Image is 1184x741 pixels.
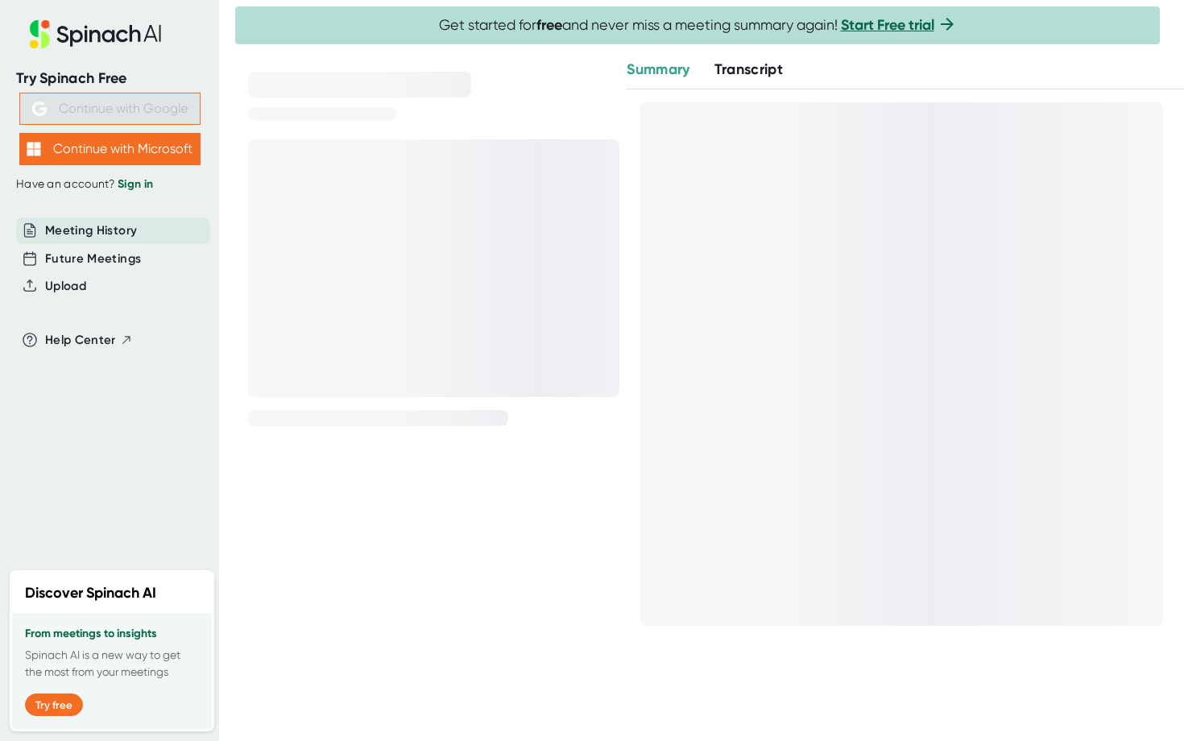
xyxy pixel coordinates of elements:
h2: Discover Spinach AI [25,582,156,604]
img: Aehbyd4JwY73AAAAAElFTkSuQmCC [32,101,47,116]
span: Get started for and never miss a meeting summary again! [439,16,957,35]
button: Upload [45,277,86,296]
button: Continue with Microsoft [19,133,201,165]
h3: From meetings to insights [25,627,199,640]
span: Summary [627,60,689,78]
button: Future Meetings [45,250,141,268]
button: Summary [627,59,689,81]
span: Transcript [714,60,784,78]
button: Transcript [714,59,784,81]
a: Sign in [118,177,153,191]
button: Try free [25,693,83,716]
span: Help Center [45,331,116,350]
button: Meeting History [45,221,137,240]
button: Continue with Google [19,93,201,125]
a: Start Free trial [841,16,934,34]
div: Try Spinach Free [16,69,203,88]
b: free [536,16,562,34]
div: Have an account? [16,177,203,192]
button: Help Center [45,331,133,350]
p: Spinach AI is a new way to get the most from your meetings [25,647,199,681]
